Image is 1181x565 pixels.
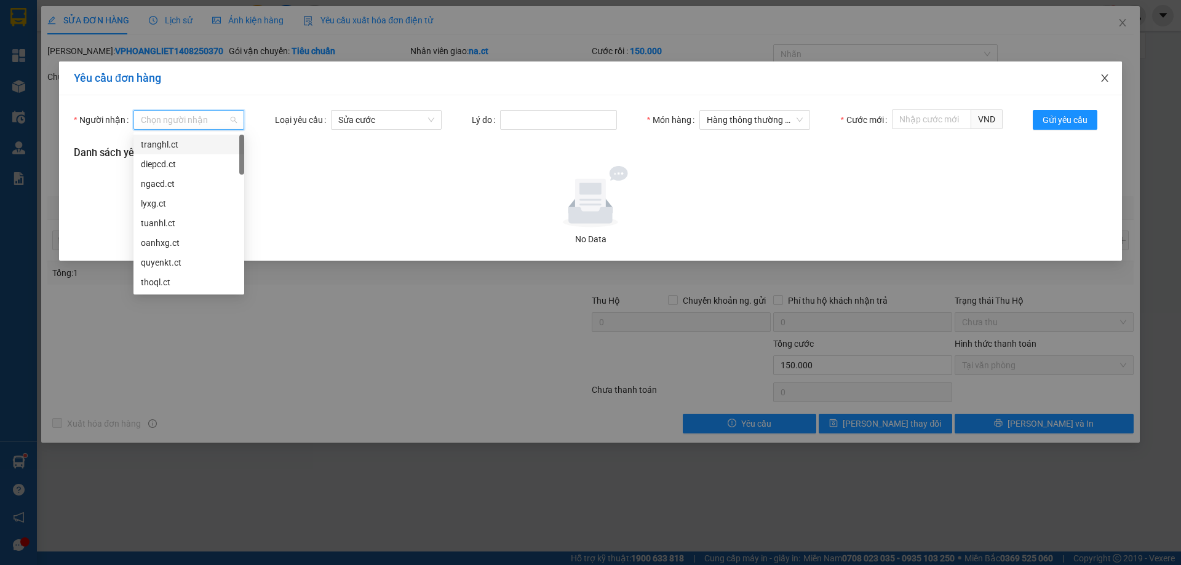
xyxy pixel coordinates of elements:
[133,194,244,213] div: lyxg.ct
[141,275,237,289] div: thoql.ct
[133,135,244,154] div: tranghl.ct
[133,154,244,174] div: diepcd.ct
[133,213,244,233] div: tuanhl.ct
[141,157,237,171] div: diepcd.ct
[133,174,244,194] div: ngacd.ct
[840,110,891,130] label: Cước mới
[338,111,434,129] span: Sửa cước
[141,216,237,230] div: tuanhl.ct
[1033,110,1097,130] button: Gửi yêu cầu
[141,138,237,151] div: tranghl.ct
[141,177,237,191] div: ngacd.ct
[133,253,244,272] div: quyenkt.ct
[141,197,237,210] div: lyxg.ct
[74,110,133,130] label: Người nhận
[500,110,617,130] input: Lý do
[133,233,244,253] div: oanhxg.ct
[1043,113,1088,127] span: Gửi yêu cầu
[133,272,244,292] div: thoql.ct
[1088,61,1122,96] button: Close
[1100,73,1110,83] span: close
[74,71,1107,85] div: Yêu cầu đơn hàng
[275,110,331,130] label: Loại yêu cầu
[971,109,1003,129] span: VND
[141,256,237,269] div: quyenkt.ct
[74,145,1107,161] h3: Danh sách yêu cầu
[647,110,699,130] label: Món hàng
[707,111,803,129] span: Hàng thông thường
[892,109,971,129] input: Cước mới
[141,111,228,129] input: Người nhận
[141,236,237,250] div: oanhxg.ct
[79,232,1102,246] div: No Data
[472,110,500,130] label: Lý do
